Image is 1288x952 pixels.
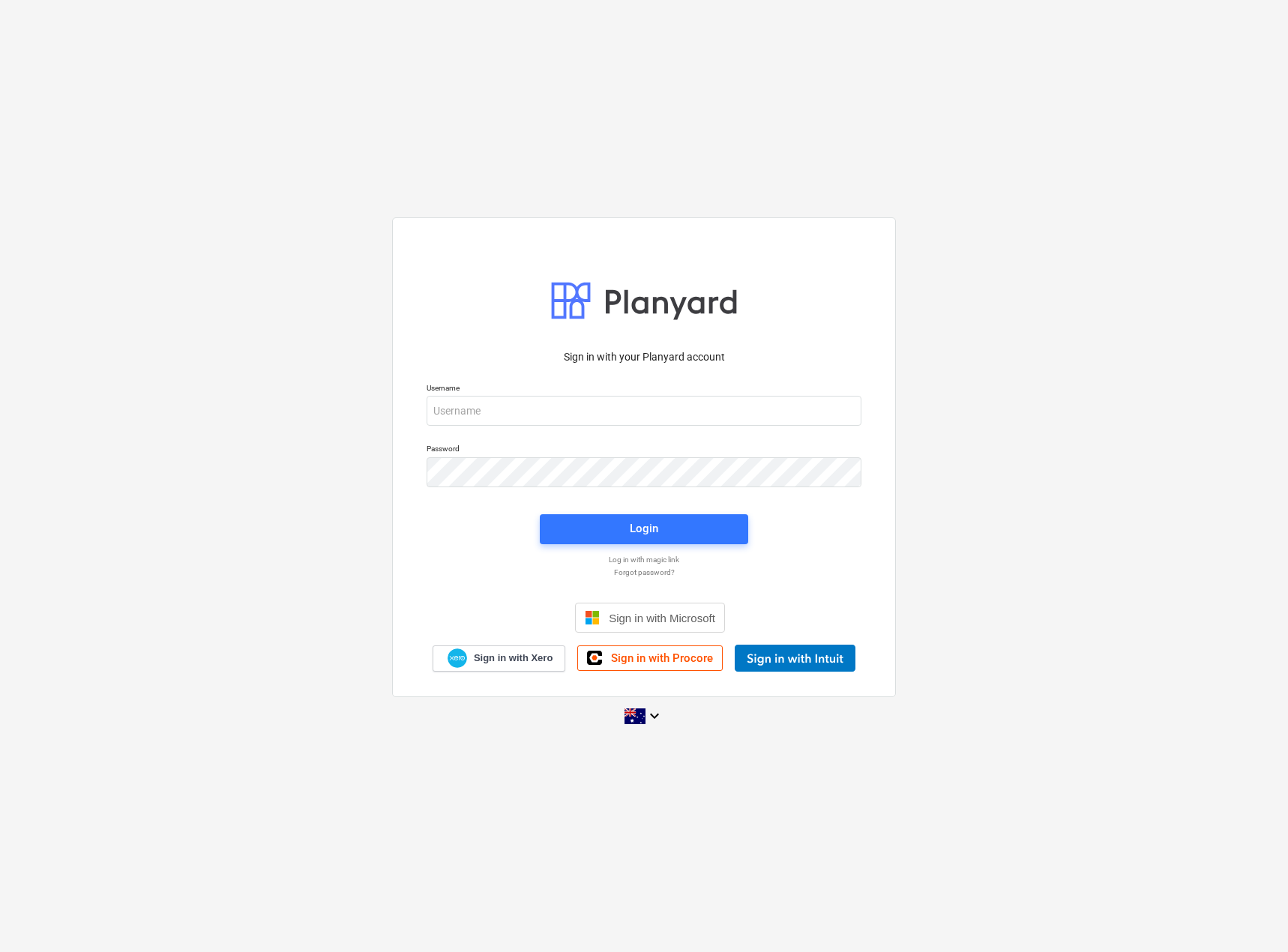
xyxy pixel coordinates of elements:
[419,567,869,577] a: Forgot password?
[540,514,748,544] button: Login
[630,519,658,538] div: Login
[585,610,600,625] img: Microsoft logo
[427,383,861,396] p: Username
[474,651,553,665] span: Sign in with Xero
[609,612,715,624] span: Sign in with Microsoft
[427,444,861,457] p: Password
[448,648,467,669] img: Xero logo
[419,555,869,564] a: Log in with magic link
[433,645,566,672] a: Sign in with Xero
[611,651,713,665] span: Sign in with Procore
[427,349,861,365] p: Sign in with your Planyard account
[577,645,723,671] a: Sign in with Procore
[427,396,861,426] input: Username
[645,707,663,725] i: keyboard_arrow_down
